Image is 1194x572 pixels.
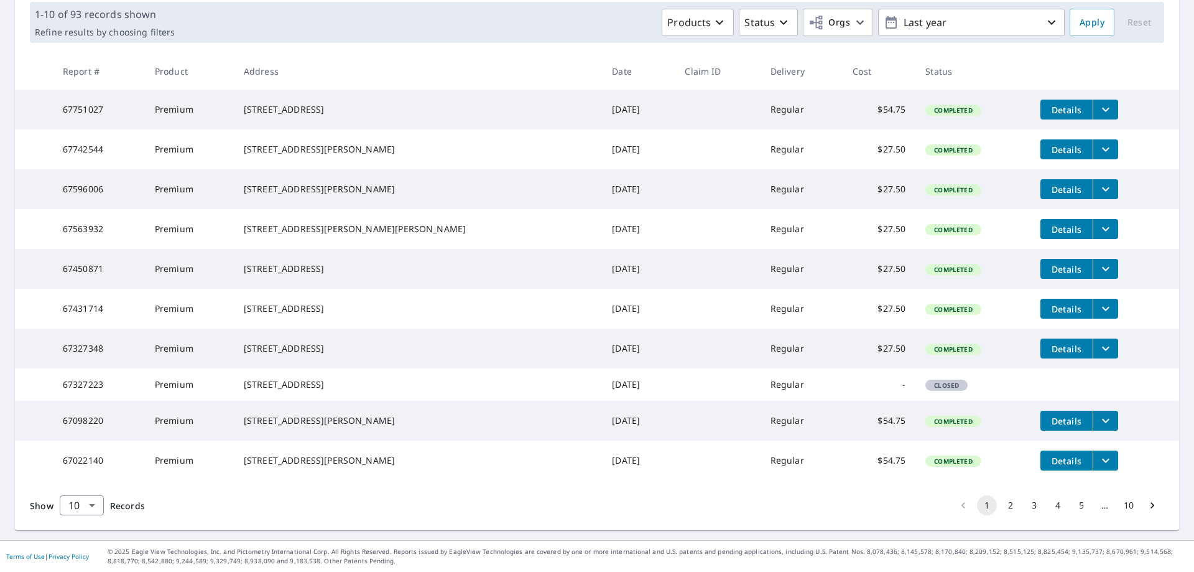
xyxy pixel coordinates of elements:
[35,7,175,22] p: 1-10 of 93 records shown
[1048,415,1085,427] span: Details
[1093,299,1118,319] button: filesDropdownBtn-67431714
[53,90,145,129] td: 67751027
[53,329,145,368] td: 67327348
[244,454,592,467] div: [STREET_ADDRESS][PERSON_NAME]
[244,302,592,315] div: [STREET_ADDRESS]
[927,225,979,234] span: Completed
[53,368,145,401] td: 67327223
[145,169,234,209] td: Premium
[761,329,843,368] td: Regular
[244,143,592,156] div: [STREET_ADDRESS][PERSON_NAME]
[145,129,234,169] td: Premium
[602,401,675,441] td: [DATE]
[110,500,145,512] span: Records
[675,53,760,90] th: Claim ID
[1001,495,1020,515] button: Go to page 2
[1040,219,1093,239] button: detailsBtn-67563932
[878,9,1065,36] button: Last year
[977,495,997,515] button: page 1
[1095,499,1115,512] div: …
[602,289,675,329] td: [DATE]
[602,209,675,249] td: [DATE]
[6,552,45,561] a: Terms of Use
[927,417,979,426] span: Completed
[927,106,979,115] span: Completed
[602,53,675,90] th: Date
[60,488,104,523] div: 10
[1024,495,1044,515] button: Go to page 3
[602,129,675,169] td: [DATE]
[1048,495,1068,515] button: Go to page 4
[30,500,53,512] span: Show
[915,53,1030,90] th: Status
[145,209,234,249] td: Premium
[602,249,675,289] td: [DATE]
[108,547,1188,566] p: © 2025 Eagle View Technologies, Inc. and Pictometry International Corp. All Rights Reserved. Repo...
[761,53,843,90] th: Delivery
[49,552,89,561] a: Privacy Policy
[927,146,979,154] span: Completed
[53,129,145,169] td: 67742544
[843,209,915,249] td: $27.50
[244,378,592,391] div: [STREET_ADDRESS]
[761,441,843,481] td: Regular
[761,90,843,129] td: Regular
[899,12,1044,34] p: Last year
[145,249,234,289] td: Premium
[244,223,592,235] div: [STREET_ADDRESS][PERSON_NAME][PERSON_NAME]
[1093,451,1118,471] button: filesDropdownBtn-67022140
[6,553,89,560] p: |
[1093,100,1118,120] button: filesDropdownBtn-67751027
[53,209,145,249] td: 67563932
[244,183,592,195] div: [STREET_ADDRESS][PERSON_NAME]
[53,249,145,289] td: 67450871
[1142,495,1162,515] button: Go to next page
[927,305,979,314] span: Completed
[1048,303,1085,315] span: Details
[53,53,145,90] th: Report #
[602,169,675,209] td: [DATE]
[761,249,843,289] td: Regular
[951,495,1164,515] nav: pagination navigation
[1048,263,1085,275] span: Details
[244,342,592,355] div: [STREET_ADDRESS]
[843,90,915,129] td: $54.75
[927,345,979,354] span: Completed
[761,169,843,209] td: Regular
[234,53,602,90] th: Address
[1048,144,1085,156] span: Details
[843,53,915,90] th: Cost
[843,368,915,401] td: -
[744,15,775,30] p: Status
[53,169,145,209] td: 67596006
[1040,100,1093,120] button: detailsBtn-67751027
[1093,219,1118,239] button: filesDropdownBtn-67563932
[761,401,843,441] td: Regular
[145,401,234,441] td: Premium
[843,401,915,441] td: $54.75
[739,9,798,36] button: Status
[761,368,843,401] td: Regular
[927,381,966,390] span: Closed
[1048,343,1085,355] span: Details
[53,289,145,329] td: 67431714
[667,15,711,30] p: Products
[1040,451,1093,471] button: detailsBtn-67022140
[761,209,843,249] td: Regular
[1093,411,1118,431] button: filesDropdownBtn-67098220
[1040,339,1093,359] button: detailsBtn-67327348
[808,15,850,30] span: Orgs
[843,441,915,481] td: $54.75
[1048,455,1085,467] span: Details
[927,265,979,274] span: Completed
[244,263,592,275] div: [STREET_ADDRESS]
[1093,139,1118,159] button: filesDropdownBtn-67742544
[927,185,979,194] span: Completed
[244,103,592,116] div: [STREET_ADDRESS]
[1093,179,1118,199] button: filesDropdownBtn-67596006
[1048,223,1085,235] span: Details
[843,129,915,169] td: $27.50
[1080,15,1104,30] span: Apply
[843,249,915,289] td: $27.50
[145,329,234,368] td: Premium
